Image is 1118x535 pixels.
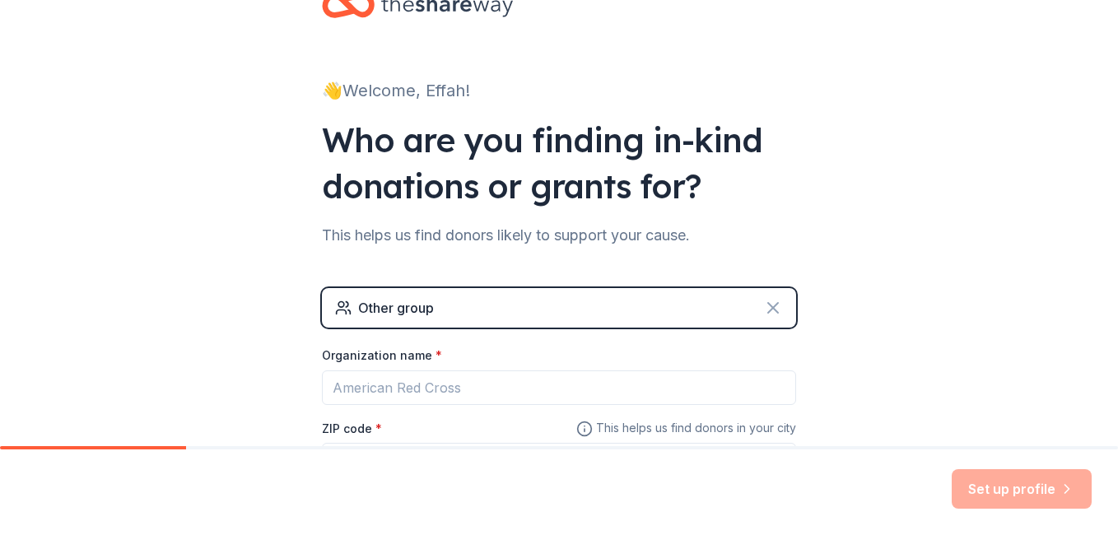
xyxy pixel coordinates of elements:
div: Who are you finding in-kind donations or grants for? [322,117,796,209]
span: This helps us find donors in your city [576,418,796,439]
input: 12345 (U.S. only) [322,443,796,476]
div: This helps us find donors likely to support your cause. [322,222,796,249]
label: Organization name [322,347,442,364]
input: American Red Cross [322,370,796,405]
div: Other group [358,298,434,318]
label: ZIP code [322,421,382,437]
div: 👋 Welcome, Effah! [322,77,796,104]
